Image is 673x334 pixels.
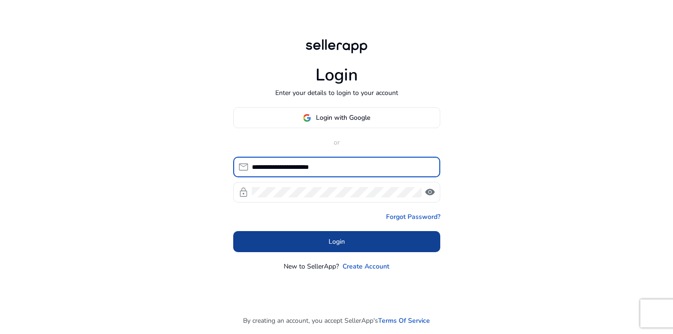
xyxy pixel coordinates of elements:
[315,65,358,85] h1: Login
[329,237,345,247] span: Login
[303,114,311,122] img: google-logo.svg
[316,113,370,123] span: Login with Google
[284,261,339,271] p: New to SellerApp?
[275,88,398,98] p: Enter your details to login to your account
[233,231,440,252] button: Login
[233,138,440,147] p: or
[424,187,436,198] span: visibility
[386,212,440,222] a: Forgot Password?
[343,261,389,271] a: Create Account
[238,161,249,173] span: mail
[238,187,249,198] span: lock
[378,316,430,326] a: Terms Of Service
[233,107,440,128] button: Login with Google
